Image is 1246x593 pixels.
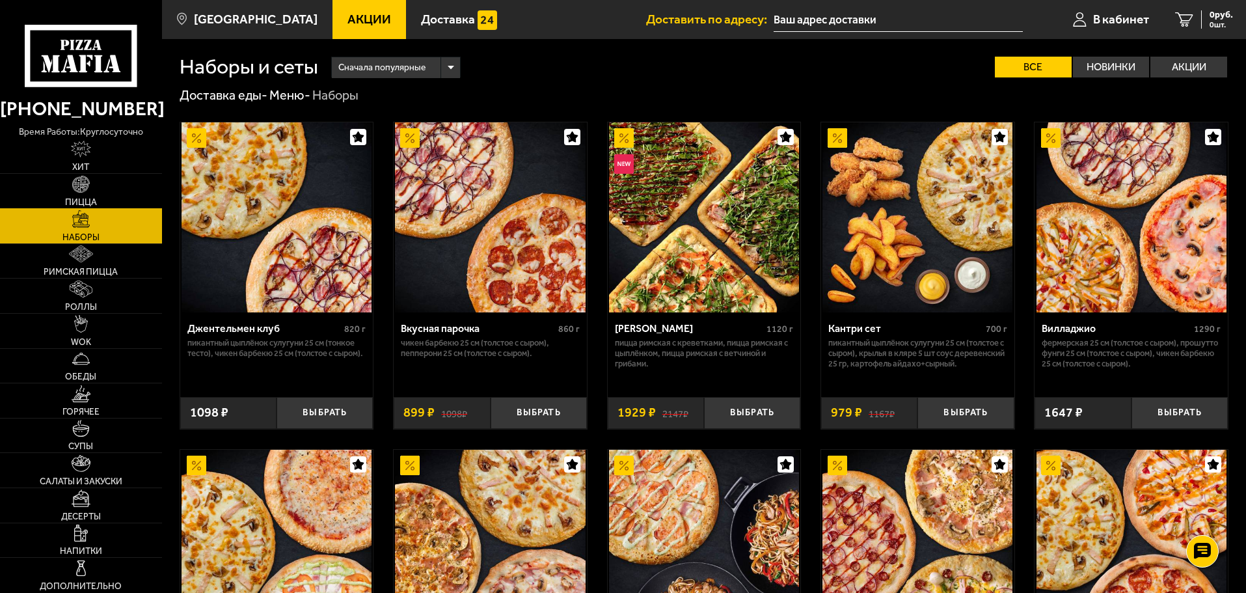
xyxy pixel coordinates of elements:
span: Напитки [60,547,102,556]
span: Обеды [65,372,96,381]
span: [GEOGRAPHIC_DATA] [194,13,318,25]
img: Акционный [187,456,206,475]
img: Мама Миа [609,122,799,312]
div: Джентельмен клуб [187,322,342,335]
span: Доставить по адресу: [646,13,774,25]
img: Акционный [400,128,420,148]
p: Чикен Барбекю 25 см (толстое с сыром), Пепперони 25 см (толстое с сыром). [401,338,580,359]
span: 860 г [558,324,580,335]
span: WOK [71,338,91,347]
div: Вкусная парочка [401,322,555,335]
a: Доставка еды- [180,87,267,103]
button: Выбрать [917,397,1014,429]
span: 700 г [986,324,1007,335]
img: Кантри сет [822,122,1012,312]
a: АкционныйВкусная парочка [394,122,587,312]
span: 1098 ₽ [190,406,228,419]
p: Пикантный цыплёнок сулугуни 25 см (тонкое тесто), Чикен Барбекю 25 см (толстое с сыром). [187,338,366,359]
span: Пицца [65,198,97,207]
p: Пицца Римская с креветками, Пицца Римская с цыплёнком, Пицца Римская с ветчиной и грибами. [615,338,794,369]
a: АкционныйДжентельмен клуб [180,122,373,312]
span: Салаты и закуски [40,477,122,486]
span: 1120 г [766,324,793,335]
span: 1929 ₽ [617,406,656,419]
s: 1167 ₽ [869,406,895,419]
h1: Наборы и сеты [180,57,318,77]
span: улица Кржижановского, 5к2 [774,8,1023,32]
a: АкционныйКантри сет [821,122,1014,312]
button: Выбрать [491,397,587,429]
img: Вилладжио [1036,122,1226,312]
p: Фермерская 25 см (толстое с сыром), Прошутто Фунги 25 см (толстое с сыром), Чикен Барбекю 25 см (... [1042,338,1221,369]
img: 15daf4d41897b9f0e9f617042186c801.svg [478,10,497,30]
span: 0 шт. [1210,21,1233,29]
span: Римская пицца [44,268,118,277]
span: Хит [72,163,89,172]
img: Акционный [1041,456,1061,475]
img: Новинка [614,154,634,174]
span: Горячее [62,407,100,417]
span: 820 г [344,324,366,335]
p: Пикантный цыплёнок сулугуни 25 см (толстое с сыром), крылья в кляре 5 шт соус деревенский 25 гр, ... [828,338,1007,369]
button: Выбрать [1131,397,1228,429]
img: Акционный [614,456,634,475]
span: 0 руб. [1210,10,1233,20]
button: Выбрать [704,397,800,429]
span: Наборы [62,233,100,242]
div: Вилладжио [1042,322,1191,335]
span: Роллы [65,303,97,312]
span: Дополнительно [40,582,122,591]
input: Ваш адрес доставки [774,8,1023,32]
img: Акционный [1041,128,1061,148]
img: Акционный [614,128,634,148]
div: [PERSON_NAME] [615,322,764,335]
s: 2147 ₽ [662,406,688,419]
div: Кантри сет [828,322,982,335]
s: 1098 ₽ [441,406,467,419]
label: Все [995,57,1072,77]
span: 1290 г [1194,324,1221,335]
label: Новинки [1073,57,1150,77]
span: Доставка [421,13,475,25]
span: 979 ₽ [831,406,862,419]
img: Акционный [828,128,847,148]
img: Акционный [828,456,847,475]
a: АкционныйВилладжио [1035,122,1228,312]
label: Акции [1150,57,1227,77]
img: Вкусная парочка [395,122,585,312]
img: Акционный [400,456,420,475]
img: Джентельмен клуб [182,122,372,312]
span: Десерты [61,512,101,521]
span: Сначала популярные [338,55,426,80]
span: В кабинет [1093,13,1149,25]
span: Акции [347,13,391,25]
span: Супы [68,442,93,451]
a: Меню- [269,87,310,103]
button: Выбрать [277,397,373,429]
span: 899 ₽ [403,406,435,419]
div: Наборы [312,87,359,104]
span: 1647 ₽ [1044,406,1083,419]
img: Акционный [187,128,206,148]
a: АкционныйНовинкаМама Миа [608,122,801,312]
